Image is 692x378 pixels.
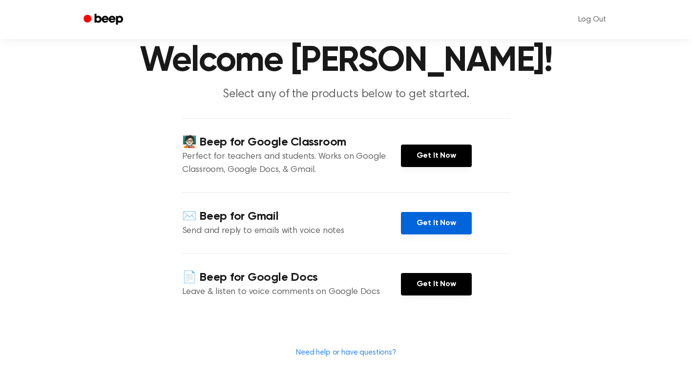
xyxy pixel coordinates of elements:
[182,209,401,225] h4: ✉️ Beep for Gmail
[401,145,472,167] a: Get It Now
[182,225,401,238] p: Send and reply to emails with voice notes
[401,273,472,295] a: Get It Now
[96,43,596,79] h1: Welcome [PERSON_NAME]!
[77,10,132,29] a: Beep
[182,134,401,150] h4: 🧑🏻‍🏫 Beep for Google Classroom
[182,286,401,299] p: Leave & listen to voice comments on Google Docs
[568,8,616,31] a: Log Out
[401,212,472,234] a: Get It Now
[182,150,401,177] p: Perfect for teachers and students. Works on Google Classroom, Google Docs, & Gmail.
[182,270,401,286] h4: 📄 Beep for Google Docs
[159,86,534,103] p: Select any of the products below to get started.
[296,349,396,357] a: Need help or have questions?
